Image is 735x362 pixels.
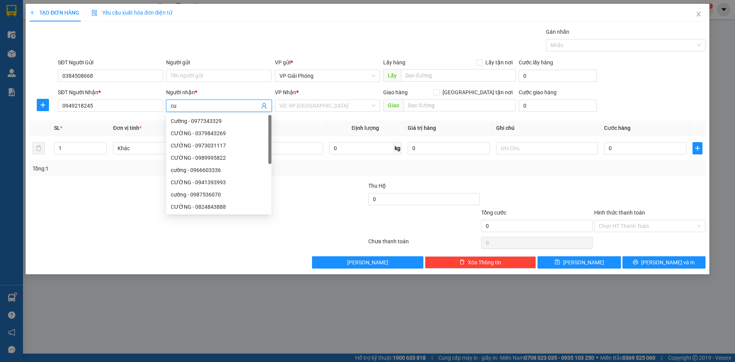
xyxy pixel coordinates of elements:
[401,69,516,82] input: Dọc đường
[261,103,267,109] span: user-add
[279,70,376,82] span: VP Giải Phóng
[519,100,597,112] input: Cước giao hàng
[171,190,267,199] div: cường - 0987536070
[633,259,638,265] span: printer
[312,256,423,269] button: [PERSON_NAME]
[394,142,402,154] span: kg
[166,58,271,67] div: Người gửi
[171,178,267,187] div: CƯỜNG - 0941393993
[383,99,403,111] span: Giao
[408,125,436,131] span: Giá trị hàng
[641,258,695,267] span: [PERSON_NAME] và In
[555,259,560,265] span: save
[352,125,379,131] span: Định lượng
[347,258,388,267] span: [PERSON_NAME]
[425,256,536,269] button: deleteXóa Thông tin
[91,10,172,16] span: Yêu cầu xuất hóa đơn điện tử
[383,59,405,66] span: Lấy hàng
[537,256,621,269] button: save[PERSON_NAME]
[496,142,598,154] input: Ghi Chú
[166,164,271,176] div: cường - 0966603336
[33,42,74,59] strong: PHIẾU BIÊN NHẬN
[33,142,45,154] button: delete
[54,125,60,131] span: SL
[27,24,80,41] span: SĐT XE 0941 969 685
[693,142,702,154] button: plus
[29,10,35,15] span: plus
[166,88,271,97] div: Người nhận
[688,4,709,25] button: Close
[221,142,323,154] input: VD: Bàn, Ghế
[367,237,480,251] div: Chưa thanh toán
[171,166,267,174] div: cường - 0966603336
[29,10,79,16] span: TẠO ĐƠN HÀNG
[275,89,296,95] span: VP Nhận
[604,125,630,131] span: Cước hàng
[171,154,267,162] div: CƯỜNG - 0989995822
[85,31,131,39] span: GP1409250565
[408,142,490,154] input: 0
[481,210,506,216] span: Tổng cước
[166,152,271,164] div: CƯỜNG - 0989995822
[166,188,271,201] div: cường - 0987536070
[493,121,601,136] th: Ghi chú
[166,176,271,188] div: CƯỜNG - 0941393993
[519,59,553,66] label: Cước lấy hàng
[166,127,271,139] div: CƯỜNG - 0379843269
[171,141,267,150] div: CƯỜNG - 0973031117
[368,183,386,189] span: Thu Hộ
[58,88,163,97] div: SĐT Người Nhận
[166,115,271,127] div: Cường - 0977343329
[275,58,380,67] div: VP gửi
[468,258,501,267] span: Xóa Thông tin
[171,117,267,125] div: Cường - 0977343329
[594,210,645,216] label: Hình thức thanh toán
[439,88,516,97] span: [GEOGRAPHIC_DATA] tận nơi
[4,22,22,49] img: logo
[693,145,702,151] span: plus
[23,6,84,23] strong: CHUYỂN PHÁT NHANH ĐÔNG LÝ
[33,164,284,173] div: Tổng: 1
[171,129,267,138] div: CƯỜNG - 0379843269
[563,258,604,267] span: [PERSON_NAME]
[482,58,516,67] span: Lấy tận nơi
[622,256,706,269] button: printer[PERSON_NAME] và In
[166,201,271,213] div: CƯỜNG - 0824843888
[383,69,401,82] span: Lấy
[459,259,465,265] span: delete
[118,143,210,154] span: Khác
[37,99,49,111] button: plus
[546,29,569,35] label: Gán nhãn
[383,89,408,95] span: Giao hàng
[166,139,271,152] div: CƯỜNG - 0973031117
[519,89,557,95] label: Cước giao hàng
[37,102,49,108] span: plus
[113,125,142,131] span: Đơn vị tính
[58,58,163,67] div: SĐT Người Gửi
[91,10,98,16] img: icon
[519,70,597,82] input: Cước lấy hàng
[696,11,702,17] span: close
[403,99,516,111] input: Dọc đường
[171,203,267,211] div: CƯỜNG - 0824843888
